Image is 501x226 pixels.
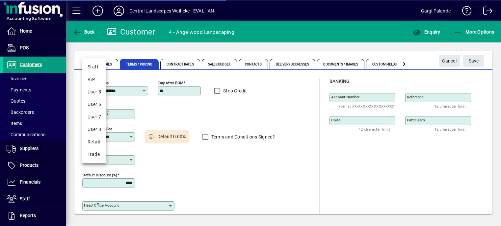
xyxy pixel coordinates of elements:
div: User 7 [88,113,101,120]
span: Custom Fields [366,59,403,69]
span: Terms / Pricing [120,59,159,69]
mat-label: Default Discount (%) [83,173,117,177]
a: Reports [3,208,66,224]
a: Payments [3,84,66,95]
app-page-header-button: Back [66,26,102,38]
span: S [469,58,471,63]
mat-label: Account number [331,95,359,99]
a: Communications [3,129,66,140]
mat-hint: 12 character limit [435,102,466,110]
div: Staff [88,63,101,70]
mat-option: User 7 [82,111,107,123]
div: 4 - Angelwood Landscaping [169,27,234,38]
button: Enquiry [411,26,442,38]
a: Suppliers [3,140,66,157]
div: User 5 [88,88,101,95]
label: Terms and Conditions Signed? [210,134,275,140]
span: Backorders [7,110,34,115]
span: Items [7,121,22,126]
button: More Options [453,26,496,38]
button: Save [463,55,484,67]
button: Back [71,26,96,38]
span: Invoices [7,76,27,81]
span: Sales Budget [202,59,237,69]
span: Enquiry [413,29,440,35]
mat-label: Reference [407,95,424,99]
a: Home [3,23,66,39]
span: Cancel [442,56,457,66]
mat-option: Retail [82,136,107,148]
mat-label: Head Office Account [84,203,119,208]
a: Invoices [3,73,66,84]
button: Add [87,5,108,17]
div: Trade [88,151,101,158]
mat-option: User 5 [82,86,107,98]
span: Documents / Images [317,59,364,69]
div: Central Landscapes Waiheke - EVAL - AN [129,6,214,16]
mat-option: User 8 [82,123,107,136]
span: Delivery Addresses [270,59,316,69]
span: ave [469,56,479,66]
a: Staff [3,191,66,207]
mat-label: Day after EOM [158,81,183,85]
span: Customers [20,62,42,67]
a: Financials [3,174,66,190]
button: Profile [108,5,129,17]
span: Staff [20,196,30,201]
mat-hint: 12 character limit [359,125,390,133]
a: Knowledge Base [457,1,472,23]
mat-label: Particulars [407,118,425,122]
div: VIP [88,76,101,83]
mat-hint: Format XX-XXXX-XXXXXXX-XXX [339,102,394,110]
label: Stop Credit [222,88,247,94]
span: POS [20,45,29,50]
span: Products [20,163,39,168]
span: Contract Rates [160,59,200,69]
span: Suppliers [20,146,39,151]
div: Gargi Palande [421,6,451,16]
a: Logout [478,1,493,23]
mat-option: User 6 [82,98,107,111]
mat-option: VIP [82,73,107,86]
span: Quotes [7,98,25,104]
a: POS [3,40,66,56]
a: Items [3,118,66,129]
a: Products [3,157,66,174]
span: More Options [454,29,494,35]
mat-label: Code [331,118,340,122]
div: User 8 [88,126,101,133]
span: Communications [7,132,45,137]
button: Cancel [439,55,460,67]
span: Home [20,28,32,34]
span: Contacts [239,59,268,69]
div: Retail [88,138,101,145]
div: Customer [107,27,155,37]
a: Quotes [3,95,66,107]
mat-option: Staff [82,61,107,73]
span: Banking [330,79,350,84]
mat-hint: 12 character limit [435,125,466,133]
span: Payments [7,87,31,92]
span: Default 0.00% [157,133,186,140]
div: User 6 [88,101,101,108]
a: Backorders [3,107,66,118]
mat-option: Trade [82,148,107,161]
span: Reports [20,213,36,218]
span: Financials [20,179,40,185]
span: Back [73,29,95,35]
